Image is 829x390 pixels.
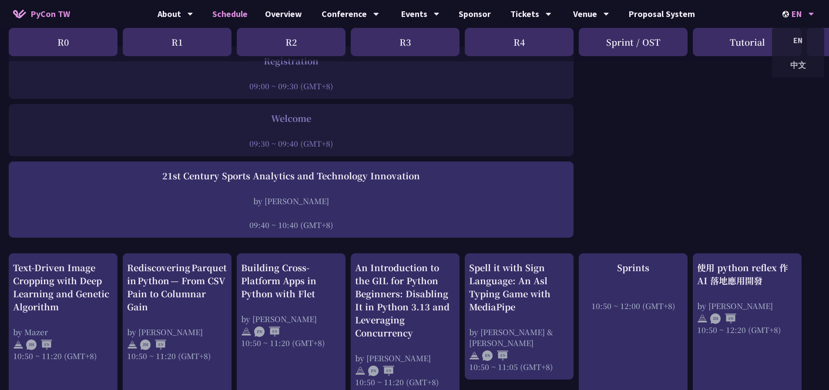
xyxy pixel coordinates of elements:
[127,350,227,361] div: 10:50 ~ 11:20 (GMT+8)
[355,261,455,387] a: An Introduction to the GIL for Python Beginners: Disabling It in Python 3.13 and Leveraging Concu...
[13,261,113,313] div: Text-Driven Image Cropping with Deep Learning and Genetic Algorithm
[782,11,791,17] img: Locale Icon
[9,28,117,56] div: R0
[13,340,23,350] img: svg+xml;base64,PHN2ZyB4bWxucz0iaHR0cDovL3d3dy53My5vcmcvMjAwMC9zdmciIHdpZHRoPSIyNCIgaGVpZ2h0PSIyNC...
[697,324,797,335] div: 10:50 ~ 12:20 (GMT+8)
[127,326,227,337] div: by [PERSON_NAME]
[469,361,569,372] div: 10:50 ~ 11:05 (GMT+8)
[4,3,79,25] a: PyCon TW
[13,350,113,361] div: 10:50 ~ 11:20 (GMT+8)
[697,300,797,311] div: by [PERSON_NAME]
[237,28,346,56] div: R2
[140,340,166,350] img: ZHEN.371966e.svg
[13,169,569,230] a: 21st Century Sports Analytics and Technology Innovation by [PERSON_NAME] 09:40 ~ 10:40 (GMT+8)
[772,30,824,50] div: EN
[241,326,252,337] img: svg+xml;base64,PHN2ZyB4bWxucz0iaHR0cDovL3d3dy53My5vcmcvMjAwMC9zdmciIHdpZHRoPSIyNCIgaGVpZ2h0PSIyNC...
[710,313,736,324] img: ZHZH.38617ef.svg
[254,326,280,337] img: ENEN.5a408d1.svg
[355,377,455,387] div: 10:50 ~ 11:20 (GMT+8)
[772,55,824,75] div: 中文
[355,261,455,340] div: An Introduction to the GIL for Python Beginners: Disabling It in Python 3.13 and Leveraging Concu...
[127,261,227,361] a: Rediscovering Parquet in Python — From CSV Pain to Columnar Gain by [PERSON_NAME] 10:50 ~ 11:20 (...
[13,169,569,182] div: 21st Century Sports Analytics and Technology Innovation
[697,313,708,324] img: svg+xml;base64,PHN2ZyB4bWxucz0iaHR0cDovL3d3dy53My5vcmcvMjAwMC9zdmciIHdpZHRoPSIyNCIgaGVpZ2h0PSIyNC...
[13,112,569,125] div: Welcome
[13,261,113,361] a: Text-Driven Image Cropping with Deep Learning and Genetic Algorithm by Mazer 10:50 ~ 11:20 (GMT+8)
[13,326,113,337] div: by Mazer
[241,313,341,324] div: by [PERSON_NAME]
[368,366,394,376] img: ENEN.5a408d1.svg
[127,261,227,313] div: Rediscovering Parquet in Python — From CSV Pain to Columnar Gain
[355,353,455,363] div: by [PERSON_NAME]
[13,81,569,91] div: 09:00 ~ 09:30 (GMT+8)
[583,261,683,274] div: Sprints
[469,261,569,372] a: Spell it with Sign Language: An Asl Typing Game with MediaPipe by [PERSON_NAME] & [PERSON_NAME] 1...
[583,300,683,311] div: 10:50 ~ 12:00 (GMT+8)
[127,340,138,350] img: svg+xml;base64,PHN2ZyB4bWxucz0iaHR0cDovL3d3dy53My5vcmcvMjAwMC9zdmciIHdpZHRoPSIyNCIgaGVpZ2h0PSIyNC...
[693,28,802,56] div: Tutorial
[123,28,232,56] div: R1
[482,350,508,361] img: ENEN.5a408d1.svg
[13,10,26,18] img: Home icon of PyCon TW 2025
[30,7,70,20] span: PyCon TW
[13,138,569,149] div: 09:30 ~ 09:40 (GMT+8)
[355,366,366,376] img: svg+xml;base64,PHN2ZyB4bWxucz0iaHR0cDovL3d3dy53My5vcmcvMjAwMC9zdmciIHdpZHRoPSIyNCIgaGVpZ2h0PSIyNC...
[13,219,569,230] div: 09:40 ~ 10:40 (GMT+8)
[26,340,52,350] img: ZHEN.371966e.svg
[697,261,797,287] div: 使用 python reflex 作 AI 落地應用開發
[241,261,341,348] a: Building Cross-Platform Apps in Python with Flet by [PERSON_NAME] 10:50 ~ 11:20 (GMT+8)
[241,337,341,348] div: 10:50 ~ 11:20 (GMT+8)
[13,195,569,206] div: by [PERSON_NAME]
[469,261,569,313] div: Spell it with Sign Language: An Asl Typing Game with MediaPipe
[351,28,460,56] div: R3
[579,28,688,56] div: Sprint / OST
[469,350,480,361] img: svg+xml;base64,PHN2ZyB4bWxucz0iaHR0cDovL3d3dy53My5vcmcvMjAwMC9zdmciIHdpZHRoPSIyNCIgaGVpZ2h0PSIyNC...
[469,326,569,348] div: by [PERSON_NAME] & [PERSON_NAME]
[697,261,797,335] a: 使用 python reflex 作 AI 落地應用開發 by [PERSON_NAME] 10:50 ~ 12:20 (GMT+8)
[465,28,574,56] div: R4
[241,261,341,300] div: Building Cross-Platform Apps in Python with Flet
